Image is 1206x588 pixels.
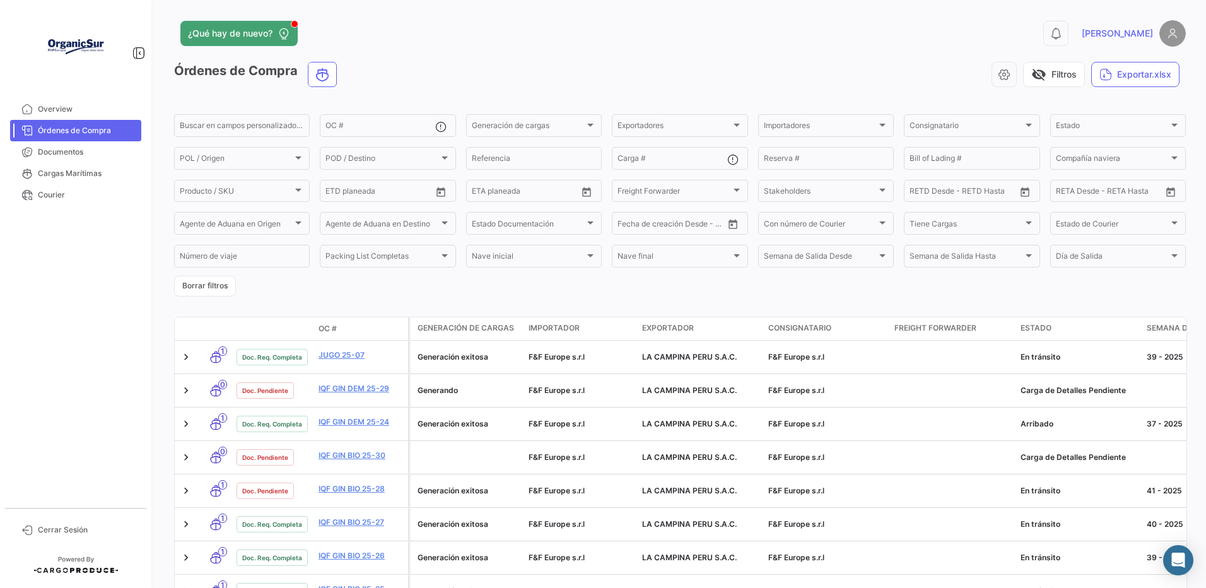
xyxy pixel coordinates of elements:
[1161,182,1180,201] button: Open calendar
[618,254,730,262] span: Nave final
[642,519,737,529] span: LA CAMPINA PERU S.A.C.
[1056,156,1169,165] span: Compañía naviera
[764,221,877,230] span: Con número de Courier
[1023,62,1085,87] button: visibility_offFiltros
[768,352,824,362] span: F&F Europe s.r.l
[10,120,141,141] a: Órdenes de Compra
[418,485,518,497] div: Generación exitosa
[482,189,532,197] input: Hasta
[188,27,272,40] span: ¿Qué hay de nuevo?
[529,486,585,495] span: F&F Europe s.r.l
[637,317,763,340] datatable-header-cell: Exportador
[242,419,302,429] span: Doc. Req. Completa
[472,254,585,262] span: Nave inicial
[529,385,585,395] span: F&F Europe s.r.l
[38,146,136,158] span: Documentos
[44,15,107,78] img: Logo+OrganicSur.png
[642,452,737,462] span: LA CAMPINA PERU S.A.C.
[180,485,192,497] a: Expand/Collapse Row
[38,103,136,115] span: Overview
[218,413,227,423] span: 1
[10,98,141,120] a: Overview
[618,123,730,132] span: Exportadores
[768,519,824,529] span: F&F Europe s.r.l
[308,62,336,86] button: Ocean
[180,551,192,564] a: Expand/Collapse Row
[1016,317,1142,340] datatable-header-cell: Estado
[174,62,341,87] h3: Órdenes de Compra
[642,553,737,562] span: LA CAMPINA PERU S.A.C.
[642,322,694,334] span: Exportador
[642,352,737,362] span: LA CAMPINA PERU S.A.C.
[218,480,227,490] span: 1
[529,352,585,362] span: F&F Europe s.r.l
[38,168,136,179] span: Cargas Marítimas
[1066,189,1116,197] input: Hasta
[768,419,824,428] span: F&F Europe s.r.l
[1031,67,1046,82] span: visibility_off
[1021,385,1137,396] div: Carga de Detalles Pendiente
[618,189,730,197] span: Freight Forwarder
[180,518,192,531] a: Expand/Collapse Row
[410,317,524,340] datatable-header-cell: Generación de cargas
[218,380,227,389] span: 0
[325,189,327,197] input: Desde
[1021,322,1051,334] span: Estado
[180,21,298,46] button: ¿Qué hay de nuevo?
[642,385,737,395] span: LA CAMPINA PERU S.A.C.
[1021,519,1137,530] div: En tránsito
[319,450,403,461] a: IQF GIN BIO 25-30
[319,550,403,562] a: IQF GIN BIO 25-26
[763,317,889,340] datatable-header-cell: Consignatario
[180,156,293,165] span: POL / Origen
[319,483,403,495] a: IQF GIN BIO 25-28
[10,141,141,163] a: Documentos
[242,452,288,462] span: Doc. Pendiente
[1021,452,1137,463] div: Carga de Detalles Pendiente
[472,123,585,132] span: Generación de cargas
[768,452,824,462] span: F&F Europe s.r.l
[1016,182,1034,201] button: Open calendar
[529,322,580,334] span: Importador
[325,254,438,262] span: Packing List Completas
[472,221,585,230] span: Estado Documentación
[242,553,302,563] span: Doc. Req. Completa
[231,324,313,334] datatable-header-cell: Estado Doc.
[642,486,737,495] span: LA CAMPINA PERU S.A.C.
[180,418,192,430] a: Expand/Collapse Row
[1056,189,1057,197] input: Desde
[242,385,288,396] span: Doc. Pendiente
[313,318,408,339] datatable-header-cell: OC #
[1021,552,1137,563] div: En tránsito
[218,514,227,523] span: 1
[242,352,302,362] span: Doc. Req. Completa
[218,447,227,456] span: 0
[336,189,386,197] input: Hasta
[910,221,1022,230] span: Tiene Cargas
[768,486,824,495] span: F&F Europe s.r.l
[529,519,585,529] span: F&F Europe s.r.l
[642,419,737,428] span: LA CAMPINA PERU S.A.C.
[180,189,293,197] span: Producto / SKU
[1056,123,1169,132] span: Estado
[325,221,438,230] span: Agente de Aduana en Destino
[10,184,141,206] a: Courier
[418,322,514,334] span: Generación de cargas
[1159,20,1186,47] img: placeholder-user.png
[418,552,518,563] div: Generación exitosa
[524,317,637,340] datatable-header-cell: Importador
[577,182,596,201] button: Open calendar
[1082,27,1153,40] span: [PERSON_NAME]
[180,384,192,397] a: Expand/Collapse Row
[200,324,231,334] datatable-header-cell: Modo de Transporte
[472,189,473,197] input: Desde
[418,418,518,430] div: Generación exitosa
[764,254,877,262] span: Semana de Salida Desde
[38,125,136,136] span: Órdenes de Compra
[529,553,585,562] span: F&F Europe s.r.l
[418,385,518,396] div: Generando
[418,351,518,363] div: Generación exitosa
[1021,418,1137,430] div: Arribado
[1163,545,1193,575] div: Abrir Intercom Messenger
[768,553,824,562] span: F&F Europe s.r.l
